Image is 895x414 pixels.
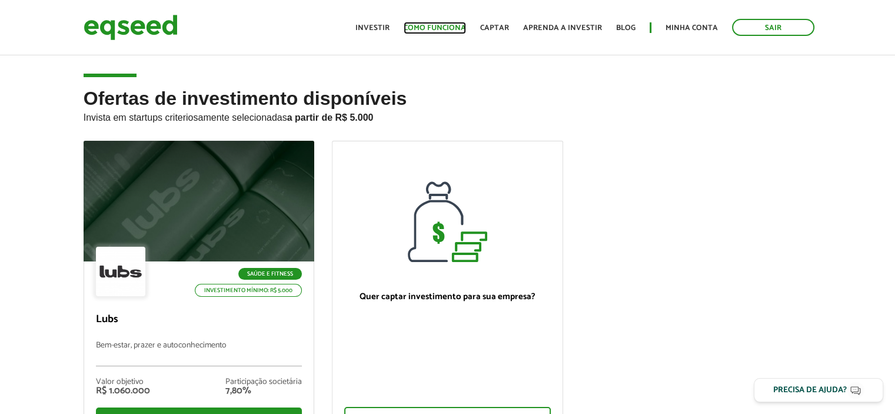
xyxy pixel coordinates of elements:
strong: a partir de R$ 5.000 [287,112,374,122]
a: Investir [355,24,390,32]
a: Minha conta [666,24,718,32]
p: Saúde e Fitness [238,268,302,280]
p: Quer captar investimento para sua empresa? [344,292,551,302]
img: EqSeed [84,12,178,43]
p: Bem-estar, prazer e autoconhecimento [96,341,302,366]
a: Captar [480,24,509,32]
div: 7,80% [225,386,302,396]
div: Participação societária [225,378,302,386]
a: Como funciona [404,24,466,32]
p: Investimento mínimo: R$ 5.000 [195,284,302,297]
p: Lubs [96,313,302,326]
a: Blog [616,24,636,32]
p: Invista em startups criteriosamente selecionadas [84,109,812,123]
h2: Ofertas de investimento disponíveis [84,88,812,141]
div: R$ 1.060.000 [96,386,150,396]
a: Sair [732,19,814,36]
div: Valor objetivo [96,378,150,386]
a: Aprenda a investir [523,24,602,32]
